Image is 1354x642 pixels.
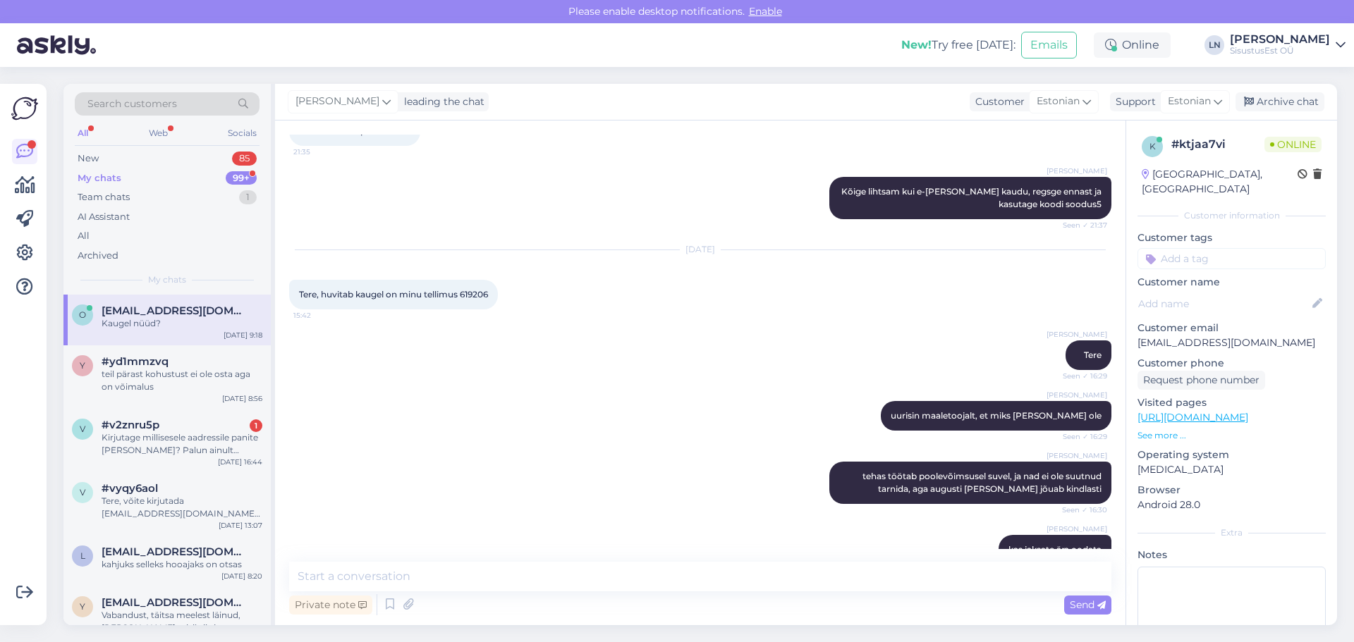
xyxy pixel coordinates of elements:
a: [URL][DOMAIN_NAME] [1138,411,1248,424]
div: AI Assistant [78,210,130,224]
div: 1 [239,190,257,204]
span: Tere, huvitab kaugel on minu tellimus 619206 [299,289,488,300]
span: Online [1264,137,1322,152]
div: [DATE] 9:18 [224,330,262,340]
div: Kirjutage millisesele aadressile panite [PERSON_NAME]? Palun ainult tänavanimi [102,431,262,457]
div: 1 [250,419,262,432]
span: #v2znru5p [102,419,159,431]
span: #yd1mmzvq [102,355,169,368]
div: [PERSON_NAME] [1230,34,1330,45]
span: Seen ✓ 16:29 [1054,431,1107,442]
span: Seen ✓ 16:29 [1054,371,1107,381]
div: Vabandust, täitsa meelest läinud, [PERSON_NAME] reisil siis just [PERSON_NAME] polnud meeles [102,609,262,634]
span: [PERSON_NAME] [1047,450,1107,461]
span: Tere [1084,350,1102,360]
span: [PERSON_NAME] [1047,329,1107,340]
span: ylleverte@hotmail.com [102,596,248,609]
span: [PERSON_NAME] [1047,524,1107,534]
span: Seen ✓ 16:30 [1054,505,1107,515]
p: Notes [1138,548,1326,562]
p: [MEDICAL_DATA] [1138,462,1326,477]
div: Customer information [1138,209,1326,222]
span: y [80,601,85,612]
span: Enable [745,5,786,18]
p: Customer tags [1138,230,1326,245]
div: Kaugel nüüd? [102,317,262,330]
div: [DATE] 13:07 [219,520,262,531]
div: Tere, võite kirjutada [EMAIL_ADDRESS][DOMAIN_NAME] või helistada 5016157 [102,495,262,520]
span: leena.ivanova@yahoo.com [102,545,248,558]
div: Extra [1138,526,1326,539]
span: Estonian [1037,94,1080,109]
div: Customer [970,94,1025,109]
div: [DATE] 16:44 [218,457,262,467]
span: [PERSON_NAME] [1047,166,1107,176]
span: [PERSON_NAME] [295,94,379,109]
div: Online [1094,32,1171,58]
b: New! [901,38,932,51]
div: LN [1204,35,1224,55]
div: Socials [225,124,260,142]
div: leading the chat [398,94,484,109]
div: [GEOGRAPHIC_DATA], [GEOGRAPHIC_DATA] [1142,167,1298,197]
div: [DATE] 8:20 [221,571,262,581]
span: uurisin maaletoojalt, et miks [PERSON_NAME] ole [891,410,1102,421]
div: [DATE] 8:56 [222,393,262,404]
span: 21:35 [293,147,346,157]
div: [DATE] [289,243,1111,256]
span: 15:42 [293,310,346,321]
span: y [80,360,85,371]
div: Archive chat [1236,92,1324,111]
span: Estonian [1168,94,1211,109]
div: 99+ [226,171,257,185]
p: Customer email [1138,321,1326,335]
p: Operating system [1138,447,1326,462]
p: See more ... [1138,429,1326,442]
div: Web [146,124,171,142]
span: v [80,424,85,434]
p: Customer name [1138,275,1326,290]
div: Support [1110,94,1156,109]
span: kas jaksate ära oodata [1008,544,1102,555]
div: # ktjaa7vi [1171,136,1264,153]
span: Send [1070,598,1106,611]
button: Emails [1021,32,1077,58]
span: [PERSON_NAME] [1047,390,1107,400]
div: SisustusEst OÜ [1230,45,1330,56]
img: Askly Logo [11,95,38,122]
div: kahjuks selleks hooajaks on otsas [102,558,262,571]
span: Search customers [87,97,177,111]
div: 85 [232,152,257,166]
p: Visited pages [1138,395,1326,410]
span: v [80,487,85,498]
p: Customer phone [1138,356,1326,371]
div: Request phone number [1138,371,1265,390]
span: Seen ✓ 21:37 [1054,220,1107,230]
div: Archived [78,249,118,263]
div: All [75,124,91,142]
span: l [80,550,85,561]
input: Add name [1138,296,1310,311]
div: Team chats [78,190,130,204]
p: Browser [1138,483,1326,498]
div: Private note [289,595,372,615]
div: All [78,229,90,243]
span: #vyqy6aol [102,482,158,495]
span: My chats [148,273,186,286]
p: [EMAIL_ADDRESS][DOMAIN_NAME] [1138,335,1326,350]
p: Android 28.0 [1138,498,1326,512]
span: oldekas@mail.ee [102,304,248,317]
div: New [78,152,99,166]
div: teil pärast kohustust ei ole osta aga on võimalus [102,368,262,393]
div: Try free [DATE]: [901,37,1015,54]
span: k [1149,141,1156,152]
div: My chats [78,171,121,185]
span: o [79,309,86,320]
input: Add a tag [1138,248,1326,269]
span: tehas töötab poolevõimsusel suvel, ja nad ei ole suutnud tarnida, aga augusti [PERSON_NAME] jõuab... [862,471,1104,494]
a: [PERSON_NAME]SisustusEst OÜ [1230,34,1346,56]
span: Kõige lihtsam kui e-[PERSON_NAME] kaudu, regsge ennast ja kasutage koodi soodus5 [841,186,1104,209]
